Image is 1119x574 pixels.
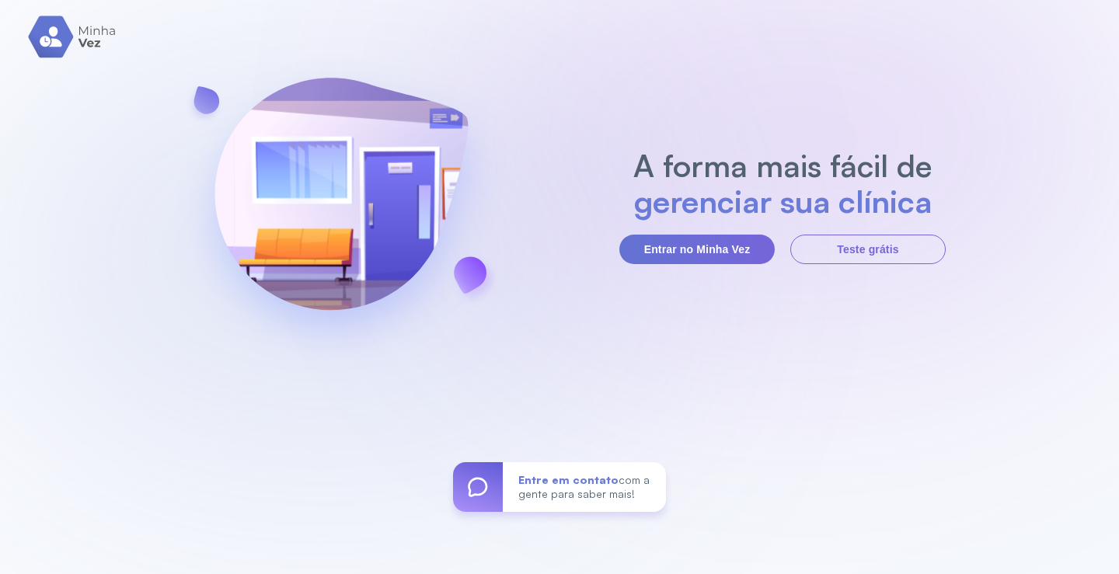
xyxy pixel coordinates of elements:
[619,235,775,264] button: Entrar no Minha Vez
[28,16,117,58] img: logo.svg
[790,235,946,264] button: Teste grátis
[518,473,619,486] span: Entre em contato
[503,462,666,512] div: com a gente para saber mais!
[626,148,940,183] h2: A forma mais fácil de
[626,183,940,219] h2: gerenciar sua clínica
[453,462,666,512] a: Entre em contatocom a gente para saber mais!
[173,37,509,374] img: banner-login.svg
